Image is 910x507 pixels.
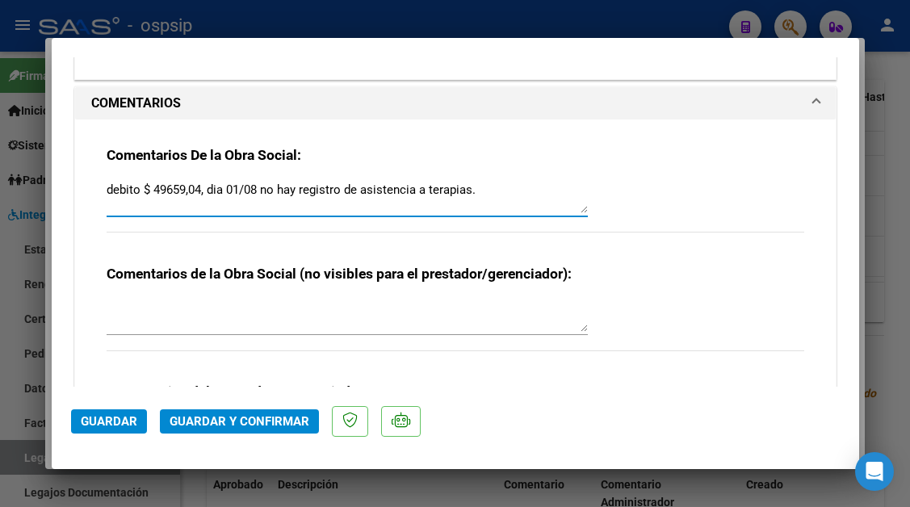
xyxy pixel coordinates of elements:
[75,119,836,506] div: COMENTARIOS
[71,409,147,434] button: Guardar
[75,87,836,119] mat-expansion-panel-header: COMENTARIOS
[170,414,309,429] span: Guardar y Confirmar
[107,266,572,282] strong: Comentarios de la Obra Social (no visibles para el prestador/gerenciador):
[91,94,181,113] h1: COMENTARIOS
[107,147,301,163] strong: Comentarios De la Obra Social:
[160,409,319,434] button: Guardar y Confirmar
[855,452,894,491] div: Open Intercom Messenger
[107,383,367,400] strong: Comentarios del Prestador / Gerenciador:
[81,414,137,429] span: Guardar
